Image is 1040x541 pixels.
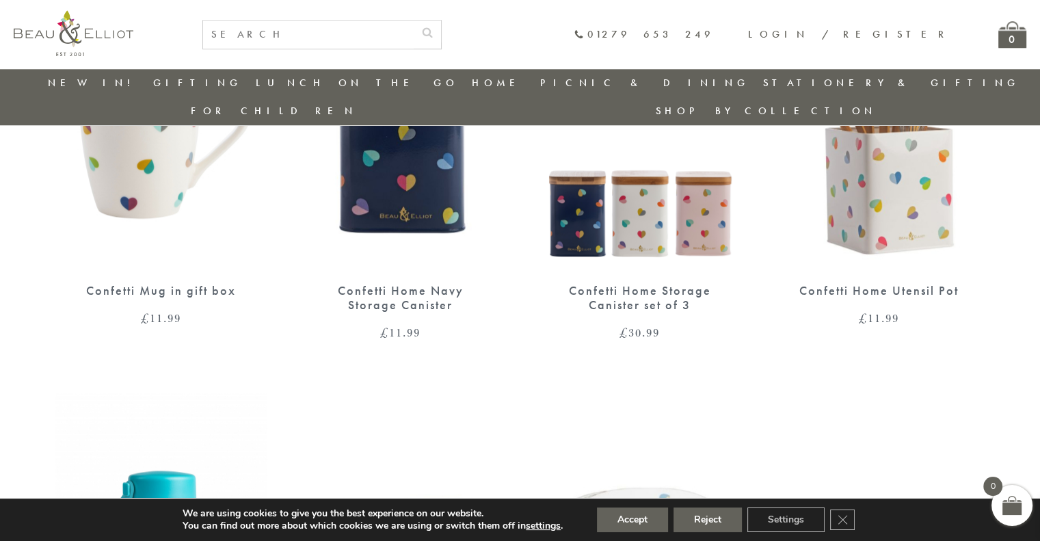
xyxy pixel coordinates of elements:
img: logo [14,10,133,56]
p: You can find out more about which cookies we are using or switch them off in . [183,520,563,532]
a: Stationery & Gifting [763,76,1019,90]
button: Reject [674,507,742,532]
input: SEARCH [203,21,414,49]
button: settings [526,520,561,532]
div: Confetti Mug in gift box [79,284,243,298]
p: We are using cookies to give you the best experience on our website. [183,507,563,520]
a: Picnic & Dining [540,76,749,90]
span: £ [619,324,628,341]
bdi: 11.99 [141,310,181,326]
a: 0 [998,21,1026,48]
bdi: 30.99 [619,324,660,341]
span: £ [141,310,150,326]
a: Gifting [153,76,242,90]
bdi: 11.99 [859,310,899,326]
button: Settings [747,507,825,532]
button: Close GDPR Cookie Banner [830,510,855,530]
span: £ [859,310,868,326]
span: £ [380,324,389,341]
a: Home [472,76,526,90]
div: Confetti Home Utensil Pot [797,284,961,298]
bdi: 11.99 [380,324,421,341]
span: 0 [983,477,1002,496]
a: 01279 653 249 [574,29,714,40]
div: Confetti Home Navy Storage Canister [319,284,483,312]
a: Shop by collection [656,104,877,118]
a: For Children [191,104,357,118]
div: Confetti Home Storage Canister set of 3 [558,284,722,312]
a: New in! [48,76,139,90]
a: Lunch On The Go [256,76,458,90]
a: Login / Register [748,27,950,41]
button: Accept [597,507,668,532]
